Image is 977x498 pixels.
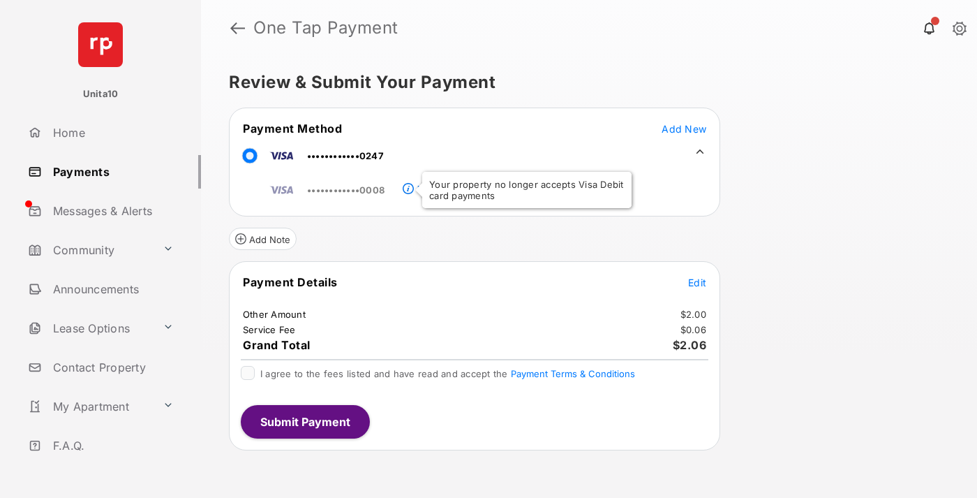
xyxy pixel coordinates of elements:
[242,308,306,321] td: Other Amount
[662,123,706,135] span: Add New
[253,20,398,36] strong: One Tap Payment
[307,184,385,196] span: ••••••••••••0008
[243,122,342,136] span: Payment Method
[22,194,201,228] a: Messages & Alerts
[22,155,201,189] a: Payments
[22,312,157,345] a: Lease Options
[673,338,707,352] span: $2.06
[229,74,938,91] h5: Review & Submit Your Payment
[22,390,157,423] a: My Apartment
[22,116,201,149] a: Home
[83,87,119,101] p: Unita10
[414,173,531,196] a: Payment Method Unavailable
[688,275,706,289] button: Edit
[260,368,635,379] span: I agree to the fees listed and have read and accept the
[422,172,632,208] div: Your property no longer accepts Visa Debit card payments
[78,22,123,67] img: svg+xml;base64,PHN2ZyB4bWxucz0iaHR0cDovL3d3dy53My5vcmcvMjAwMC9zdmciIHdpZHRoPSI2NCIgaGVpZ2h0PSI2NC...
[511,368,635,379] button: I agree to the fees listed and have read and accept the
[241,405,370,439] button: Submit Payment
[243,275,338,289] span: Payment Details
[22,351,201,384] a: Contact Property
[22,429,201,462] a: F.A.Q.
[688,277,706,288] span: Edit
[229,228,297,250] button: Add Note
[662,122,706,136] button: Add New
[22,233,157,267] a: Community
[243,338,311,352] span: Grand Total
[680,323,707,336] td: $0.06
[22,272,201,306] a: Announcements
[307,150,384,161] span: ••••••••••••0247
[680,308,707,321] td: $2.00
[242,323,297,336] td: Service Fee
